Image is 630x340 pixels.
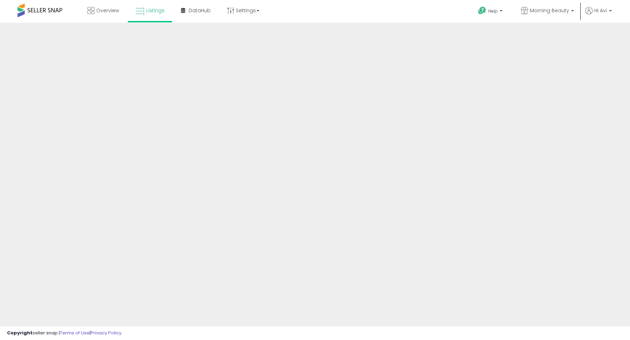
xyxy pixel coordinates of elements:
[146,7,164,14] span: Listings
[478,6,486,15] i: Get Help
[96,7,119,14] span: Overview
[530,7,569,14] span: Morning Beauty
[472,1,510,23] a: Help
[594,7,607,14] span: Hi Avi
[585,7,612,23] a: Hi Avi
[488,8,498,14] span: Help
[189,7,211,14] span: DataHub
